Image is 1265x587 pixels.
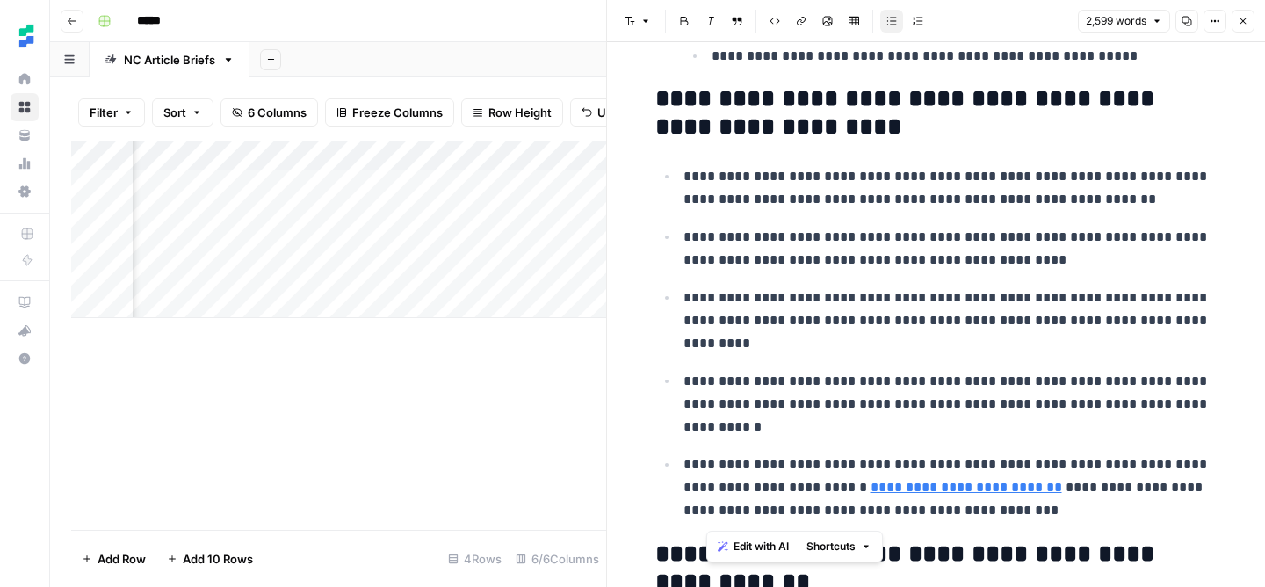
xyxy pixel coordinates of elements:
[90,104,118,121] span: Filter
[11,344,39,373] button: Help + Support
[11,178,39,206] a: Settings
[11,14,39,58] button: Workspace: Ten Speed
[461,98,563,127] button: Row Height
[597,104,627,121] span: Undo
[11,316,39,344] button: What's new?
[248,104,307,121] span: 6 Columns
[220,98,318,127] button: 6 Columns
[806,539,856,554] span: Shortcuts
[71,545,156,573] button: Add Row
[509,545,606,573] div: 6/6 Columns
[11,20,42,52] img: Ten Speed Logo
[734,539,789,554] span: Edit with AI
[352,104,443,121] span: Freeze Columns
[152,98,213,127] button: Sort
[124,51,215,69] div: NC Article Briefs
[488,104,552,121] span: Row Height
[325,98,454,127] button: Freeze Columns
[1078,10,1170,33] button: 2,599 words
[156,545,264,573] button: Add 10 Rows
[570,98,639,127] button: Undo
[163,104,186,121] span: Sort
[11,317,38,344] div: What's new?
[711,535,796,558] button: Edit with AI
[441,545,509,573] div: 4 Rows
[11,65,39,93] a: Home
[11,93,39,121] a: Browse
[11,288,39,316] a: AirOps Academy
[1086,13,1146,29] span: 2,599 words
[799,535,878,558] button: Shortcuts
[98,550,146,568] span: Add Row
[90,42,249,77] a: NC Article Briefs
[11,121,39,149] a: Your Data
[11,149,39,178] a: Usage
[183,550,253,568] span: Add 10 Rows
[78,98,145,127] button: Filter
